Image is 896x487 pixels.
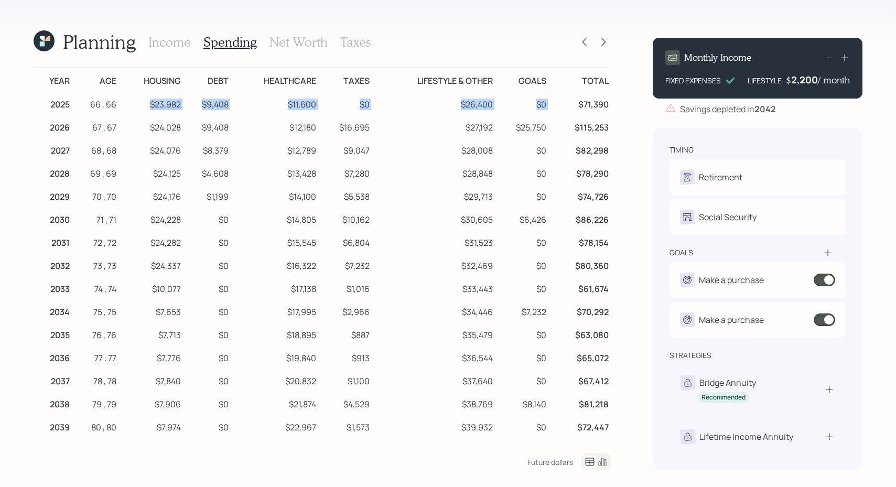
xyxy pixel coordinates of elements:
td: $16,322 [231,253,318,276]
td: 2039 [34,414,72,437]
td: $0 [495,253,548,276]
td: 67 , 67 [72,114,119,137]
td: $35,479 [372,322,495,345]
td: $18,895 [231,322,318,345]
td: $10,162 [318,207,372,230]
td: 80 , 80 [72,414,119,437]
td: $24,176 [118,183,182,207]
h1: Planning [63,30,136,53]
div: Make a purchase [699,274,764,286]
td: $1,016 [318,276,372,299]
td: $0 [183,276,231,299]
td: $115,253 [548,114,611,137]
td: $6,426 [495,207,548,230]
td: $24,076 [118,137,182,160]
h3: Spending [203,35,257,50]
td: 66 , 66 [72,91,119,115]
td: 2035 [34,322,72,345]
h3: Income [148,35,191,50]
h4: / month [818,74,850,86]
td: $0 [495,183,548,207]
td: $8,140 [495,391,548,414]
td: $0 [183,253,231,276]
td: $1,100 [318,368,372,391]
div: Recommended [701,393,746,402]
td: $4,608 [183,160,231,183]
td: $7,232 [495,299,548,322]
td: $7,840 [118,368,182,391]
td: $78,290 [548,160,611,183]
td: $38,769 [372,391,495,414]
div: Bridge Annuity [699,376,756,389]
div: Savings depleted in [680,103,776,115]
td: $0 [495,345,548,368]
td: $13,428 [231,160,318,183]
td: $0 [318,91,372,115]
td: Age [72,68,119,91]
div: FIXED EXPENSES [665,75,721,86]
td: $82,298 [548,137,611,160]
td: 2031 [34,230,72,253]
td: $7,906 [118,391,182,414]
td: $5,538 [318,183,372,207]
td: $12,789 [231,137,318,160]
td: $0 [495,137,548,160]
td: 75 , 75 [72,299,119,322]
td: 2026 [34,114,72,137]
td: Healthcare [231,68,318,91]
td: 72 , 72 [72,230,119,253]
td: $72,447 [548,414,611,437]
td: $19,840 [231,345,318,368]
td: $36,544 [372,345,495,368]
td: $0 [495,160,548,183]
td: $10,077 [118,276,182,299]
td: $0 [183,368,231,391]
td: 77 , 77 [72,345,119,368]
div: LIFESTYLE [748,75,782,86]
td: $33,443 [372,276,495,299]
td: $12,180 [231,114,318,137]
h4: $ [786,74,791,86]
td: $25,750 [495,114,548,137]
td: $7,713 [118,322,182,345]
td: $24,337 [118,253,182,276]
td: $21,874 [231,391,318,414]
td: $63,080 [548,322,611,345]
div: timing [670,145,694,155]
td: $37,640 [372,368,495,391]
td: $27,192 [372,114,495,137]
td: $14,100 [231,183,318,207]
td: $26,400 [372,91,495,115]
td: $24,028 [118,114,182,137]
td: $17,995 [231,299,318,322]
td: $9,408 [183,91,231,115]
td: $74,726 [548,183,611,207]
td: $23,982 [118,91,182,115]
td: 2037 [34,368,72,391]
h3: Net Worth [269,35,328,50]
div: 2,200 [791,73,818,86]
td: $0 [183,414,231,437]
td: $6,804 [318,230,372,253]
h3: Taxes [340,35,371,50]
td: 2034 [34,299,72,322]
td: $14,805 [231,207,318,230]
td: $78,154 [548,230,611,253]
td: $7,232 [318,253,372,276]
td: $24,125 [118,160,182,183]
td: $0 [495,91,548,115]
div: goals [670,247,693,258]
td: 79 , 79 [72,391,119,414]
b: 2042 [754,103,776,115]
td: $22,967 [231,414,318,437]
td: $0 [183,299,231,322]
td: Goals [495,68,548,91]
td: $8,379 [183,137,231,160]
td: $7,280 [318,160,372,183]
td: $0 [183,207,231,230]
td: $81,218 [548,391,611,414]
td: $9,047 [318,137,372,160]
td: 68 , 68 [72,137,119,160]
td: Lifestyle & Other [372,68,495,91]
td: $887 [318,322,372,345]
